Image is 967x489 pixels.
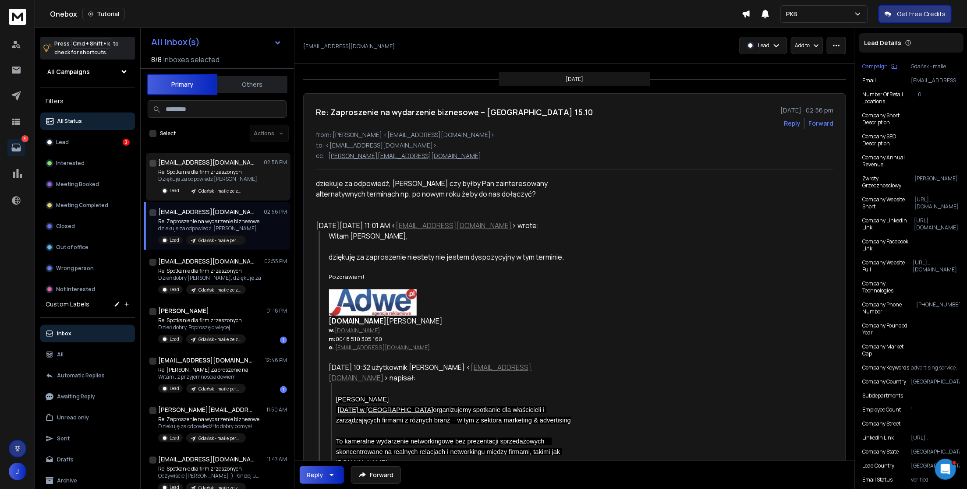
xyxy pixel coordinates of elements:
[911,462,960,469] p: [GEOGRAPHIC_DATA]
[170,286,179,293] p: Lead
[40,430,135,447] button: Sent
[862,280,914,294] p: Company Technologies
[862,154,918,168] p: Company Annual Revenue
[144,33,289,51] button: All Inbox(s)
[266,406,287,413] p: 11:50 AM
[878,5,952,23] button: Get Free Credits
[808,119,833,128] div: Forward
[158,306,209,315] h1: [PERSON_NAME]
[57,435,70,442] p: Sent
[40,95,135,107] h3: Filters
[913,259,960,273] p: [URL][DOMAIN_NAME]
[780,106,833,115] p: [DATE] : 02:56 pm
[158,324,246,331] p: Dzień dobry, Poproszę o więcej
[7,139,25,156] a: 3
[158,423,259,430] p: Dziekuję za odpowiedź! to dobry pomysł,
[56,265,94,272] p: Wrong person
[316,141,833,150] p: to: <[EMAIL_ADDRESS][DOMAIN_NAME]>
[862,196,914,210] p: Company Website Short
[316,151,325,160] p: cc:
[911,406,960,413] p: 1
[57,330,71,337] p: Inbox
[158,267,261,274] p: Re: Spotkanie dla firm zrzeszonych
[21,135,28,142] p: 3
[351,466,401,484] button: Forward
[40,134,135,151] button: Lead3
[9,463,26,480] button: J
[336,406,571,424] span: organizujemy spotkanie dla właścicieli i zarządzających firmami z różnych branż – w tym z sektora...
[170,237,179,243] p: Lead
[160,130,176,137] label: Select
[329,316,572,326] div: [PERSON_NAME]
[280,386,287,393] div: 1
[328,151,481,160] p: [PERSON_NAME][EMAIL_ADDRESS][DOMAIN_NAME]
[914,175,960,189] p: [PERSON_NAME]
[795,42,810,49] p: Add to
[862,301,916,315] p: Company Phone Number
[307,471,323,479] div: Reply
[198,188,241,194] p: Gdańsk - maile ze zwiazku pracodawcow
[158,257,255,266] h1: [EMAIL_ADDRESS][DOMAIN_NAME]
[911,364,960,371] p: advertising services, marketing & advertising
[267,456,287,463] p: 11:47 AM
[862,343,912,357] p: Company Market Cap
[862,378,906,385] p: Company Country
[40,367,135,384] button: Automatic Replies
[147,74,217,95] button: Primary
[316,106,593,118] h1: Re: Zaproszenie na wydarzenie biznesowe – [GEOGRAPHIC_DATA] 15.10
[56,223,75,230] p: Closed
[158,405,255,414] h1: [PERSON_NAME][EMAIL_ADDRESS][DOMAIN_NAME]
[758,42,769,49] p: Lead
[935,459,956,480] iframe: Intercom live chat
[47,67,90,76] h1: All Campaigns
[158,176,257,183] p: Dziękuję za odpowiedź [PERSON_NAME]
[862,91,918,105] p: Number of Retail Locations
[40,197,135,214] button: Meeting Completed
[54,39,119,57] p: Press to check for shortcuts.
[862,434,894,441] p: LinkedIn Link
[264,258,287,265] p: 02:55 PM
[316,178,572,199] div: dziekuje za odpowiedź, [PERSON_NAME] czy byłby Pan zainteresowany alternatywnych terminach np. po...
[862,112,918,126] p: Company Short Description
[897,10,946,18] p: Get Free Credits
[336,438,562,466] span: To kameralne wydarzenie networkingowe bez prezentacji sprzedażowych – skoncentrowane na realnych ...
[57,414,89,421] p: Unread only
[198,435,241,442] p: Gdańsk - maile personalne ownerzy
[862,364,909,371] p: Company Keywords
[264,159,287,166] p: 02:58 PM
[862,217,914,231] p: Company LinkedIn Link
[56,244,89,251] p: Out of office
[329,343,334,351] strong: e:
[914,217,960,231] p: [URL][DOMAIN_NAME][DOMAIN_NAME]
[46,300,89,309] h3: Custom Labels
[198,336,241,343] p: Gdańsk - maile ze zwiazku pracodawcow
[786,10,801,18] p: PKB
[329,362,532,383] a: [EMAIL_ADDRESS][DOMAIN_NAME]
[316,220,572,231] div: [DATE][DATE] 11:01 AM < > wrote:
[862,259,913,273] p: Company Website Full
[40,176,135,193] button: Meeting Booked
[862,63,897,70] button: Campaign
[862,420,900,427] p: Company Street
[158,366,248,373] p: Re: [PERSON_NAME] Zaproszenie na
[40,260,135,277] button: Wrong person
[335,326,380,334] a: [DOMAIN_NAME]
[40,346,135,363] button: All
[40,113,135,130] button: All Status
[198,287,241,293] p: Gdańsk - maile ze zwiazku pracodawcow
[911,77,960,84] p: [EMAIL_ADDRESS][DOMAIN_NAME]
[123,139,130,146] div: 3
[40,155,135,172] button: Interested
[336,343,430,351] a: [EMAIL_ADDRESS][DOMAIN_NAME]
[151,54,162,65] span: 8 / 8
[57,118,82,125] p: All Status
[911,448,960,455] p: [GEOGRAPHIC_DATA]
[862,392,903,399] p: Subdepartments
[329,326,335,334] strong: w:
[56,160,85,167] p: Interested
[158,158,255,167] h1: [EMAIL_ADDRESS][DOMAIN_NAME]
[329,335,572,343] div: 0048 510 305 160
[336,396,389,403] span: [PERSON_NAME]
